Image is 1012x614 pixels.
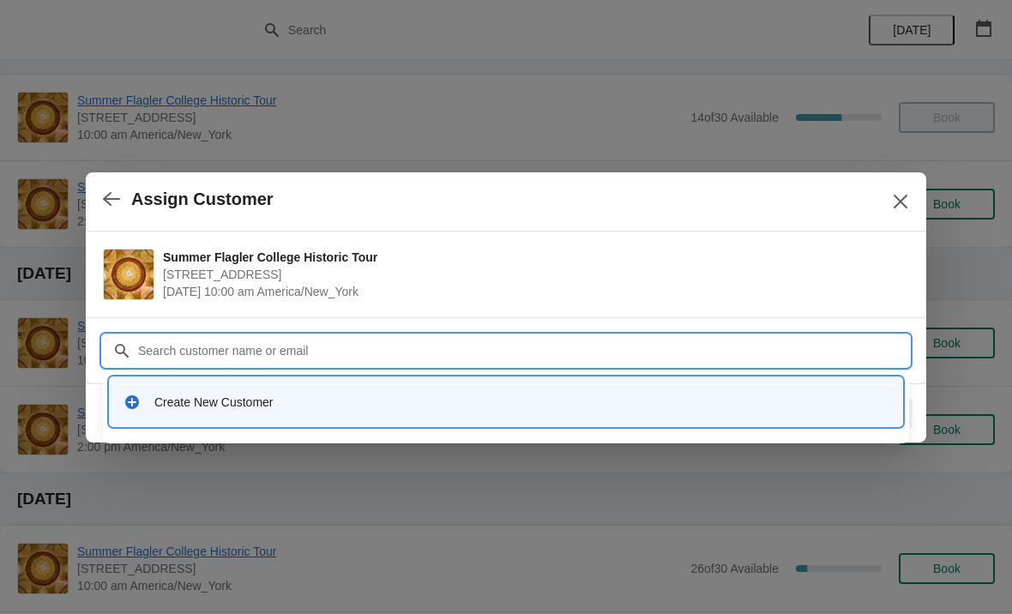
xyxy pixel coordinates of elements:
[163,266,901,283] span: [STREET_ADDRESS]
[163,283,901,300] span: [DATE] 10:00 am America/New_York
[131,190,274,209] h2: Assign Customer
[163,249,901,266] span: Summer Flagler College Historic Tour
[154,394,889,411] div: Create New Customer
[137,335,909,366] input: Search customer name or email
[885,186,916,217] button: Close
[104,250,154,299] img: Summer Flagler College Historic Tour | 74 King Street, St. Augustine, FL, USA | September 26 | 10...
